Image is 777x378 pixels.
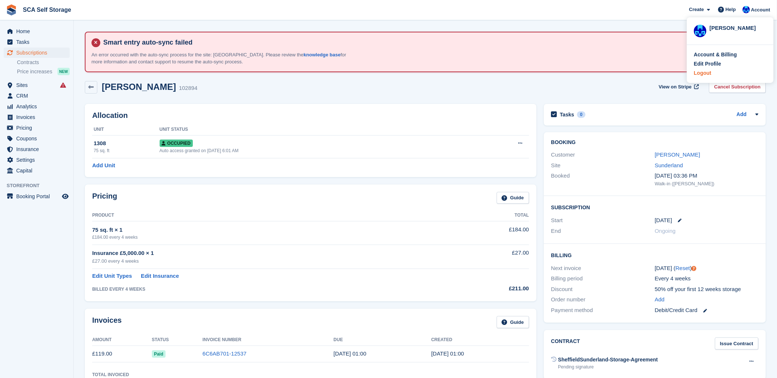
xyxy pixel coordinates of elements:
[4,133,70,144] a: menu
[743,6,750,13] img: Kelly Neesham
[4,48,70,58] a: menu
[497,192,529,204] a: Guide
[202,334,333,346] th: Invoice Number
[152,350,166,358] span: Paid
[551,264,655,273] div: Next invoice
[61,192,70,201] a: Preview store
[100,38,759,47] h4: Smart entry auto-sync failed
[431,350,464,357] time: 2025-08-23 00:00:46 UTC
[160,147,469,154] div: Auto access granted on [DATE] 6:01 AM
[447,210,529,221] th: Total
[303,52,340,57] a: knowledge base
[4,191,70,202] a: menu
[676,265,690,271] a: Reset
[577,111,586,118] div: 0
[92,334,152,346] th: Amount
[160,124,469,136] th: Unit Status
[102,82,176,92] h2: [PERSON_NAME]
[551,227,655,235] div: End
[694,51,767,59] a: Account & Billing
[141,272,179,280] a: Edit Insurance
[551,306,655,315] div: Payment method
[92,210,447,221] th: Product
[551,337,580,350] h2: Contract
[160,140,193,147] span: Occupied
[710,24,767,31] div: [PERSON_NAME]
[551,151,655,159] div: Customer
[92,192,117,204] h2: Pricing
[726,6,736,13] span: Help
[92,124,160,136] th: Unit
[4,37,70,47] a: menu
[4,155,70,165] a: menu
[179,84,197,92] div: 102894
[4,144,70,154] a: menu
[655,306,759,315] div: Debit/Credit Card
[16,48,60,58] span: Subscriptions
[551,203,759,211] h2: Subscription
[655,295,665,304] a: Add
[17,67,70,76] a: Price increases NEW
[92,286,447,293] div: BILLED EVERY 4 WEEKS
[4,123,70,133] a: menu
[655,151,700,158] a: [PERSON_NAME]
[4,112,70,122] a: menu
[431,334,529,346] th: Created
[16,91,60,101] span: CRM
[16,133,60,144] span: Coupons
[94,147,160,154] div: 75 sq. ft
[4,80,70,90] a: menu
[4,26,70,36] a: menu
[152,334,203,346] th: Status
[6,4,17,15] img: stora-icon-8386f47178a22dfd0bd8f6a31ec36ba5ce8667c1dd55bd0f319d3a0aa187defe.svg
[334,334,431,346] th: Due
[447,245,529,269] td: £27.00
[4,91,70,101] a: menu
[60,82,66,88] i: Smart entry sync failures have occurred
[551,251,759,259] h2: Billing
[691,265,697,272] div: Tooltip anchor
[16,191,60,202] span: Booking Portal
[655,274,759,283] div: Every 4 weeks
[17,59,70,66] a: Contracts
[715,337,759,350] a: Issue Contract
[694,25,707,37] img: Kelly Neesham
[655,285,759,294] div: 50% off your first 12 weeks storage
[558,364,658,370] div: Pending signature
[202,350,246,357] a: 6C6AB701-12537
[16,144,60,154] span: Insurance
[655,264,759,273] div: [DATE] ( )
[16,155,60,165] span: Settings
[7,182,73,189] span: Storefront
[16,37,60,47] span: Tasks
[551,216,655,225] div: Start
[751,6,770,14] span: Account
[694,60,721,68] div: Edit Profile
[551,274,655,283] div: Billing period
[655,228,676,234] span: Ongoing
[551,161,655,170] div: Site
[16,101,60,112] span: Analytics
[16,165,60,176] span: Capital
[551,285,655,294] div: Discount
[551,140,759,146] h2: Booking
[20,4,74,16] a: SCA Self Storage
[447,284,529,293] div: £211.00
[94,139,160,148] div: 1308
[560,111,575,118] h2: Tasks
[737,111,747,119] a: Add
[689,6,704,13] span: Create
[551,172,655,187] div: Booked
[694,60,767,68] a: Edit Profile
[694,51,737,59] div: Account & Billing
[4,101,70,112] a: menu
[447,221,529,245] td: £184.00
[694,69,711,77] div: Logout
[92,161,115,170] a: Add Unit
[16,123,60,133] span: Pricing
[58,68,70,75] div: NEW
[92,371,129,378] div: Total Invoiced
[17,68,52,75] span: Price increases
[16,80,60,90] span: Sites
[656,81,701,93] a: View on Stripe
